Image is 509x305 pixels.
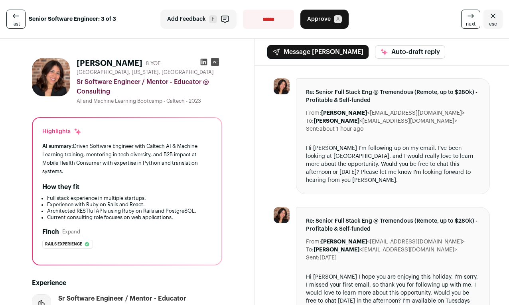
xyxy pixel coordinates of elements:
[32,58,70,96] img: 12f8e67716a1f1ef1de2bb01e13a02322f7ea21523e2cb51c4064ddfb98097b9
[461,10,480,29] a: next
[314,247,359,253] b: [PERSON_NAME]
[306,217,480,233] span: Re: Senior Full Stack Eng @ Tremendous (Remote, up to $280k) - Profitable & Self-funded
[274,78,290,94] img: 12f8e67716a1f1ef1de2bb01e13a02322f7ea21523e2cb51c4064ddfb98097b9
[334,15,342,23] span: A
[314,117,457,125] dd: <[EMAIL_ADDRESS][DOMAIN_NAME]>
[306,88,480,104] span: Re: Senior Full Stack Eng @ Tremendous (Remote, up to $280k) - Profitable & Self-funded
[314,246,457,254] dd: <[EMAIL_ADDRESS][DOMAIN_NAME]>
[321,109,465,117] dd: <[EMAIL_ADDRESS][DOMAIN_NAME]>
[267,45,369,59] button: Message [PERSON_NAME]
[47,214,212,221] li: Current consulting role focuses on web applications.
[466,21,475,27] span: next
[306,125,320,133] dt: Sent:
[42,182,79,192] h2: How they fit
[32,278,222,288] h2: Experience
[375,45,445,59] button: Auto-draft reply
[42,144,73,149] span: AI summary:
[321,110,367,116] b: [PERSON_NAME]
[47,208,212,214] li: Architected RESTful APIs using Ruby on Rails and PostgreSQL.
[42,142,212,176] div: Driven Software Engineer with Caltech AI & Machine Learning training, mentoring in tech diversity...
[77,69,214,76] span: [GEOGRAPHIC_DATA], [US_STATE], [GEOGRAPHIC_DATA]
[12,21,20,27] span: last
[29,15,116,23] strong: Senior Software Engineer: 3 of 3
[6,10,26,29] a: last
[47,195,212,201] li: Full stack experience in multiple startups.
[320,125,363,133] dd: about 1 hour ago
[160,10,237,29] button: Add Feedback F
[314,118,359,124] b: [PERSON_NAME]
[77,58,142,69] h1: [PERSON_NAME]
[321,238,465,246] dd: <[EMAIL_ADDRESS][DOMAIN_NAME]>
[306,117,314,125] dt: To:
[306,109,321,117] dt: From:
[45,240,82,248] span: Rails experience
[146,60,161,68] div: 8 YOE
[62,229,80,235] button: Expand
[167,15,206,23] span: Add Feedback
[47,201,212,208] li: Experience with Ruby on Rails and React.
[274,207,290,223] img: 12f8e67716a1f1ef1de2bb01e13a02322f7ea21523e2cb51c4064ddfb98097b9
[42,128,82,136] div: Highlights
[42,227,59,237] h2: Finch
[58,294,186,303] div: Sr Software Engineer / Mentor - Educator
[77,77,222,96] div: Sr Software Engineer / Mentor - Educator @ Consulting
[306,238,321,246] dt: From:
[483,10,503,29] a: Close
[306,144,480,184] div: Hi [PERSON_NAME] I'm following up on my email. I've been looking at [GEOGRAPHIC_DATA], and I woul...
[209,15,217,23] span: F
[300,10,349,29] button: Approve A
[307,15,331,23] span: Approve
[306,254,320,262] dt: Sent:
[321,239,367,245] b: [PERSON_NAME]
[306,246,314,254] dt: To:
[320,254,337,262] dd: [DATE]
[489,21,497,27] span: esc
[77,98,222,104] div: AI and Machine Learning Bootcamp - Caltech - 2023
